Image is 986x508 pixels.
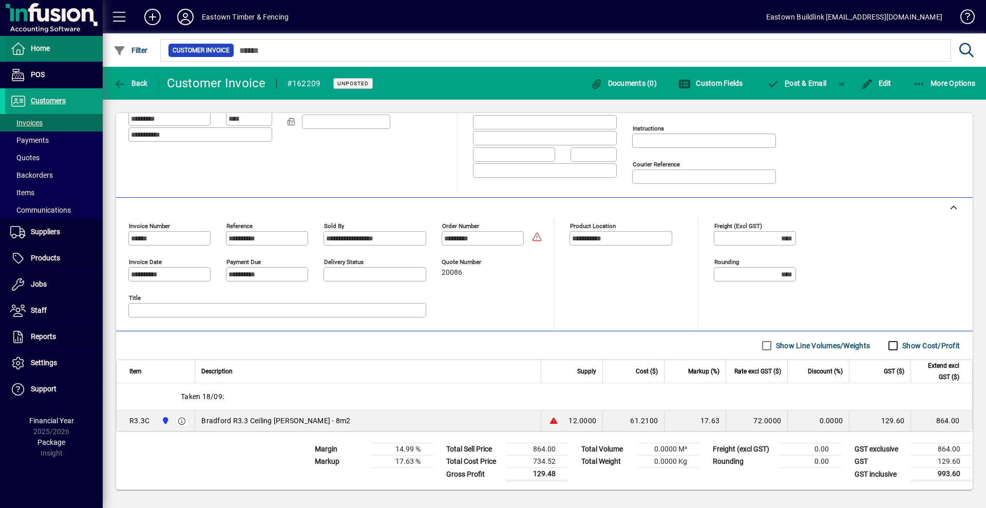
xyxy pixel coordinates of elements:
[287,76,321,92] div: #162209
[31,306,47,314] span: Staff
[5,298,103,324] a: Staff
[10,189,34,197] span: Items
[167,75,266,91] div: Customer Invoice
[226,258,261,266] mat-label: Payment due
[10,206,71,214] span: Communications
[5,377,103,402] a: Support
[633,161,680,168] mat-label: Courier Reference
[129,366,142,377] span: Item
[780,456,841,468] td: 0.00
[676,74,746,92] button: Custom Fields
[590,79,657,87] span: Documents (0)
[5,149,103,166] a: Quotes
[884,366,904,377] span: GST ($)
[714,222,762,230] mat-label: Freight (excl GST)
[917,360,959,383] span: Extend excl GST ($)
[506,468,568,481] td: 129.48
[767,79,827,87] span: ost & Email
[10,171,53,179] span: Backorders
[169,8,202,26] button: Profile
[129,294,141,302] mat-label: Title
[5,246,103,271] a: Products
[678,79,743,87] span: Custom Fields
[5,272,103,297] a: Jobs
[442,222,479,230] mat-label: Order number
[226,222,253,230] mat-label: Reference
[5,114,103,131] a: Invoices
[636,366,658,377] span: Cost ($)
[849,456,911,468] td: GST
[638,456,699,468] td: 0.0000 Kg
[441,468,506,481] td: Gross Profit
[913,79,976,87] span: More Options
[633,125,664,132] mat-label: Instructions
[113,46,148,54] span: Filter
[31,228,60,236] span: Suppliers
[31,359,57,367] span: Settings
[911,468,973,481] td: 993.60
[442,269,462,277] span: 20086
[5,131,103,149] a: Payments
[577,366,596,377] span: Supply
[911,410,972,431] td: 864.00
[570,222,616,230] mat-label: Product location
[31,280,47,288] span: Jobs
[371,456,433,468] td: 17.63 %
[688,366,719,377] span: Markup (%)
[201,366,233,377] span: Description
[5,350,103,376] a: Settings
[576,456,638,468] td: Total Weight
[708,456,780,468] td: Rounding
[111,41,150,60] button: Filter
[441,443,506,456] td: Total Sell Price
[310,443,371,456] td: Margin
[10,136,49,144] span: Payments
[849,410,911,431] td: 129.60
[117,383,972,410] div: Taken 18/09:
[708,443,780,456] td: Freight (excl GST)
[159,415,170,426] span: Holyoake St
[10,119,43,127] span: Invoices
[576,443,638,456] td: Total Volume
[324,258,364,266] mat-label: Delivery status
[911,443,973,456] td: 864.00
[780,443,841,456] td: 0.00
[911,456,973,468] td: 129.60
[808,366,843,377] span: Discount (%)
[849,443,911,456] td: GST exclusive
[129,416,149,426] div: R3.3C
[113,79,148,87] span: Back
[849,468,911,481] td: GST inclusive
[602,410,664,431] td: 61.2100
[953,2,973,35] a: Knowledge Base
[442,259,503,266] span: Quote number
[5,184,103,201] a: Items
[103,74,159,92] app-page-header-button: Back
[5,36,103,62] a: Home
[10,154,40,162] span: Quotes
[506,443,568,456] td: 864.00
[31,332,56,341] span: Reports
[129,258,162,266] mat-label: Invoice date
[664,410,726,431] td: 17.63
[5,201,103,219] a: Communications
[5,166,103,184] a: Backorders
[31,254,60,262] span: Products
[31,44,50,52] span: Home
[774,341,870,351] label: Show Line Volumes/Weights
[5,219,103,245] a: Suppliers
[31,385,56,393] span: Support
[173,45,230,55] span: Customer Invoice
[136,8,169,26] button: Add
[858,74,894,92] button: Edit
[37,438,65,446] span: Package
[732,416,781,426] div: 72.0000
[324,222,344,230] mat-label: Sold by
[638,443,699,456] td: 0.0000 M³
[310,456,371,468] td: Markup
[441,456,506,468] td: Total Cost Price
[766,9,942,25] div: Eastown Buildlink [EMAIL_ADDRESS][DOMAIN_NAME]
[202,9,289,25] div: Eastown Timber & Fencing
[371,443,433,456] td: 14.99 %
[29,417,74,425] span: Financial Year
